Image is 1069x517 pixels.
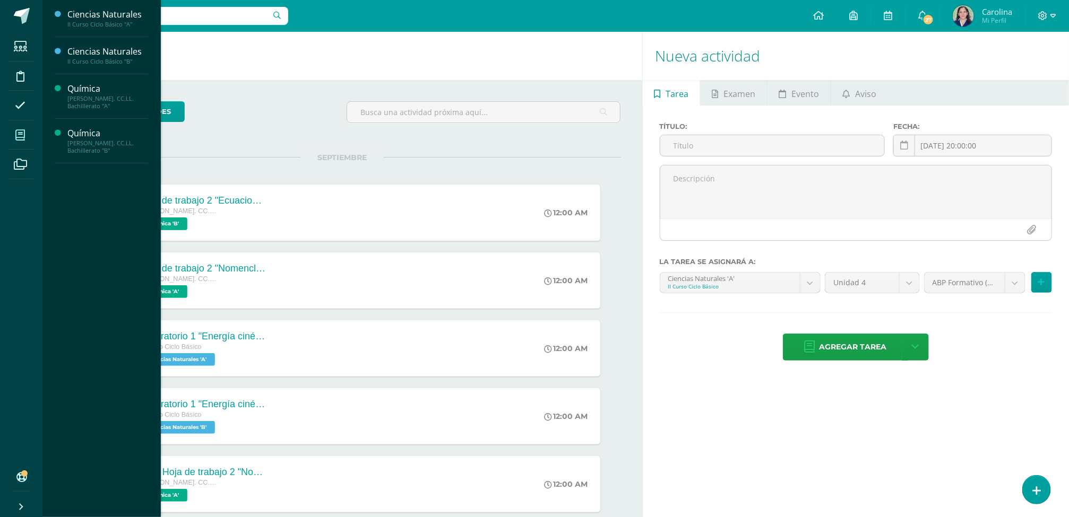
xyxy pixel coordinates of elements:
h1: Actividades [55,32,630,80]
div: Laboratorio 1 "Energía cinética y potencial" [140,399,267,410]
div: II Curso Ciclo Básico [668,283,792,290]
input: Busca un usuario... [49,7,288,25]
div: Ciencias Naturales 'A' [668,273,792,283]
span: SEPTIEMBRE [300,153,384,162]
span: [PERSON_NAME]. CC.LL. Bachillerato [140,479,219,486]
div: Química [67,127,148,139]
div: II Curso Ciclo Básico "B" [67,58,148,65]
a: Tarea [643,80,700,106]
span: [PERSON_NAME]. CC.LL. Bachillerato [140,275,219,283]
div: 12:00 AM [544,411,588,421]
div: Ciencias Naturales [67,46,148,58]
a: Evento [768,80,831,106]
span: [PERSON_NAME]. CC.LL. Bachillerato [140,207,219,215]
a: Ciencias Naturales 'A'II Curso Ciclo Básico [660,273,820,293]
input: Fecha de entrega [894,135,1051,156]
span: ABP Formativo (5.0%) [933,273,997,293]
div: 12:00 AM [544,208,588,217]
div: 12:00 AM [544,344,588,353]
span: Examen [723,81,755,107]
div: Ciencias Naturales [67,8,148,21]
span: II Curso Ciclo Básico [140,343,202,350]
span: Unidad 4 [833,273,891,293]
img: 0e4f86142828c9c674330d8c6b666712.png [953,5,974,27]
div: Química [67,83,148,95]
span: Agregar tarea [820,334,887,360]
input: Busca una actividad próxima aquí... [347,102,620,122]
span: Ciencias Naturales 'A' [140,353,215,366]
span: Química 'A' [140,489,187,502]
div: Hoja de trabajo 2 "Ecuaciones químicas" [140,195,267,206]
a: Aviso [831,80,888,106]
div: [PERSON_NAME]. CC.LL. Bachillerato "A" [67,95,148,110]
div: Laboratorio 1 "Energía cinética y potencial" [140,331,267,342]
a: Examen [701,80,767,106]
div: 12:00 AM [544,276,588,285]
span: Química 'A' [140,285,187,298]
label: Fecha: [893,122,1052,130]
input: Título [660,135,885,156]
a: Ciencias NaturalesII Curso Ciclo Básico "A" [67,8,148,28]
span: Tarea [666,81,688,107]
a: Química[PERSON_NAME]. CC.LL. Bachillerato "B" [67,127,148,154]
span: II Curso Ciclo Básico [140,411,202,418]
a: Química[PERSON_NAME]. CC.LL. Bachillerato "A" [67,83,148,110]
div: PMA Hoja de trabajo 2 "Nomenclatura de ternarios" [140,467,267,478]
a: Ciencias NaturalesII Curso Ciclo Básico "B" [67,46,148,65]
div: 12:00 AM [544,479,588,489]
div: Hoja de trabajo 2 "Nomenclatura de ternarios" [140,263,267,274]
span: Ciencias Naturales 'B' [140,421,215,434]
h1: Nueva actividad [656,32,1057,80]
div: II Curso Ciclo Básico "A" [67,21,148,28]
span: 27 [923,14,934,25]
a: ABP Formativo (5.0%) [925,273,1025,293]
label: Título: [660,122,885,130]
span: Aviso [856,81,877,107]
span: Carolina [982,6,1012,17]
span: Química 'B' [140,217,187,230]
span: Evento [791,81,819,107]
span: Mi Perfil [982,16,1012,25]
a: Unidad 4 [825,273,919,293]
div: [PERSON_NAME]. CC.LL. Bachillerato "B" [67,139,148,154]
label: La tarea se asignará a: [660,258,1053,266]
